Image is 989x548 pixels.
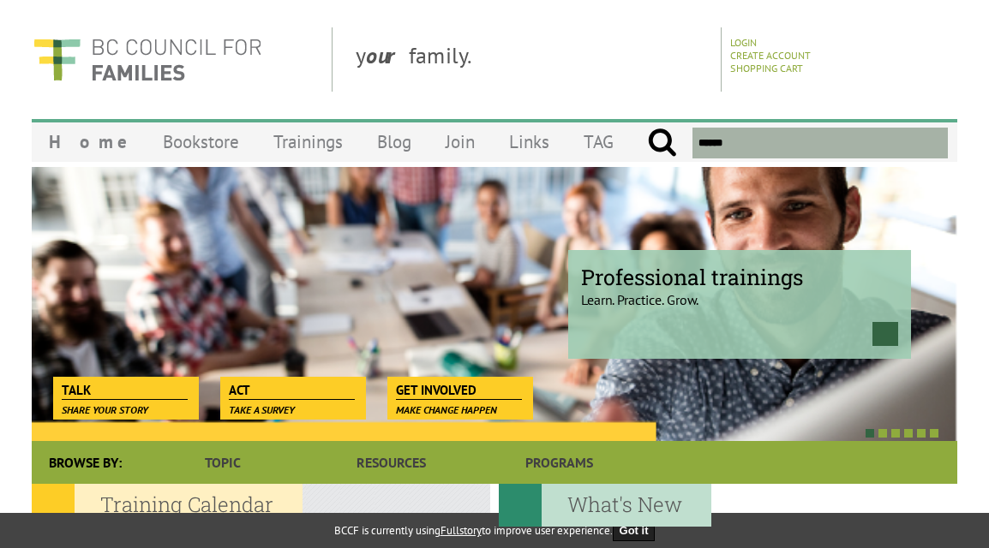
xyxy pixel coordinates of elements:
h2: What's New [499,484,711,527]
a: Talk Share your story [53,377,196,401]
a: Get Involved Make change happen [387,377,530,401]
span: Get Involved [396,381,522,400]
a: Home [32,122,146,162]
a: Shopping Cart [730,62,803,74]
a: Programs [476,441,644,484]
a: Act Take a survey [220,377,363,401]
a: Create Account [730,49,811,62]
a: Trainings [256,122,360,162]
p: Learn. Practice. Grow. [581,277,898,308]
span: Make change happen [396,403,497,416]
div: y family. [342,27,722,92]
div: Browse By: [32,441,139,484]
h2: Training Calendar [32,484,303,527]
span: Talk [62,381,188,400]
a: Join [429,122,492,162]
span: Share your story [62,403,148,416]
img: BC Council for FAMILIES [32,27,263,92]
a: TAG [566,122,631,162]
a: Topic [139,441,307,484]
a: Bookstore [146,122,256,162]
a: Fullstory [441,523,482,538]
button: Got it [613,520,656,541]
a: Links [492,122,566,162]
a: Blog [360,122,429,162]
a: Login [730,36,757,49]
span: Take a survey [229,403,295,416]
input: Submit [647,128,677,158]
strong: our [366,41,409,69]
a: Resources [307,441,475,484]
span: Professional trainings [581,263,898,291]
span: Act [229,381,355,400]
